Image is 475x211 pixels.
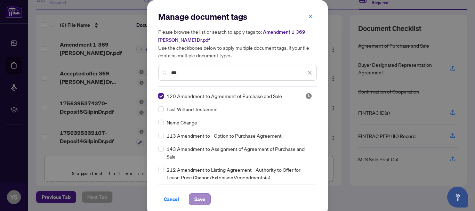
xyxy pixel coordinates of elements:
[167,166,313,181] span: 212 Amendment to Listing Agreement - Authority to Offer for Lease Price Change/Extension/Amendmen...
[305,92,312,99] span: Pending Review
[308,14,313,19] span: close
[167,119,197,126] span: Name Change
[305,92,312,99] img: status
[158,193,185,205] button: Cancel
[164,194,179,205] span: Cancel
[167,132,282,139] span: 113 Amendment to - Option to Purchase Agreement
[189,193,211,205] button: Save
[194,194,205,205] span: Save
[167,105,218,113] span: Last Will and Testament
[158,11,317,22] h2: Manage document tags
[167,145,313,160] span: 143 Amendment to Assignment of Agreement of Purchase and Sale
[447,187,468,208] button: Open asap
[158,28,317,59] h5: Please browse the list or search to apply tags to: Use the checkboxes below to apply multiple doc...
[307,70,312,75] span: close
[167,92,282,100] span: 120 Amendment to Agreement of Purchase and Sale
